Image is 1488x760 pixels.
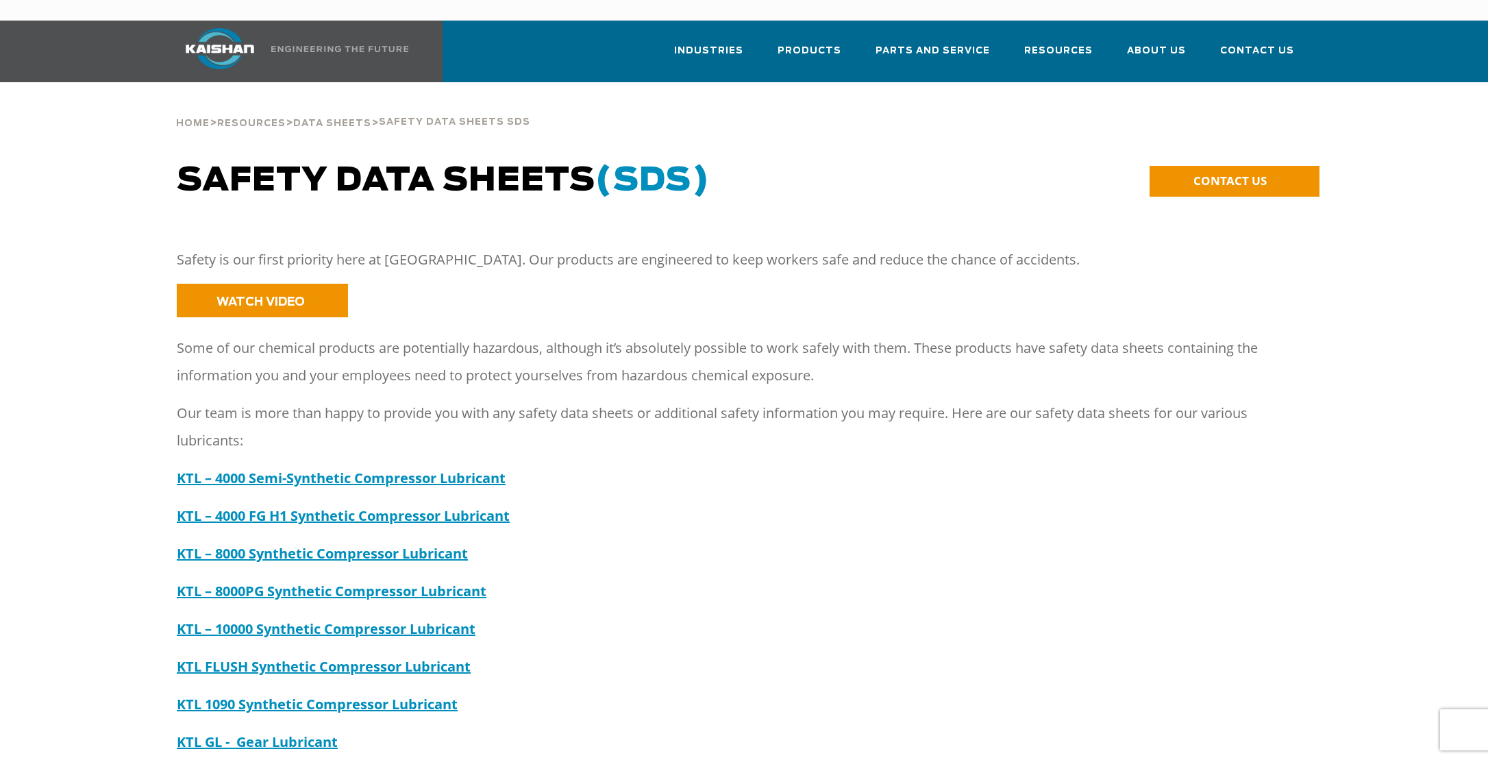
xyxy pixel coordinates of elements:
a: Resources [217,117,286,129]
img: Engineering the future [271,46,408,52]
span: Data Sheets [293,119,371,128]
a: CONTACT US [1150,166,1319,197]
span: Resources [217,119,286,128]
a: Industries [674,33,743,79]
a: KTL FLUSH Synthetic Compressor Lubricant [177,657,471,676]
span: Contact Us [1220,43,1294,59]
a: Data Sheets [293,117,371,129]
a: Kaishan USA [169,21,411,82]
a: KTL – 8000 Synthetic Compressor Lubricant [177,544,468,563]
span: Parts and Service [876,43,990,59]
a: KTL GL - Gear Lubricant [177,733,338,751]
span: Some of our chemical products are potentially hazardous, although it’s absolutely possible to wor... [177,339,1258,384]
a: Products [778,33,841,79]
a: Contact Us [1220,33,1294,79]
span: Safety Data Sheets SDS [379,118,530,127]
a: KTL – 8000PG Synthetic Compressor Lubricant [177,582,486,600]
span: Safety Data Sheets [177,164,710,197]
a: KTL – 10000 Synthetic Compressor Lubricant [177,620,475,638]
div: > > > [176,82,530,134]
a: Parts and Service [876,33,990,79]
a: KTL 1090 Synthetic Compressor Lubricant [177,695,458,713]
a: WATCH VIDEO [177,284,348,317]
span: Industries [674,43,743,59]
span: About Us [1127,43,1186,59]
img: kaishan logo [169,28,271,69]
a: KTL – 4000 Semi-Synthetic Compressor Lubricant [177,469,506,487]
a: Resources [1024,33,1093,79]
span: WATCH VIDEO [216,296,305,308]
span: Home [176,119,210,128]
a: Home [176,117,210,129]
span: Resources [1024,43,1093,59]
p: Safety is our first priority here at [GEOGRAPHIC_DATA]. Our products are engineered to keep worke... [177,246,1287,273]
span: (SDS) [595,164,710,197]
span: Products [778,43,841,59]
a: KTL – 4000 FG H1 Synthetic Compressor Lubricant [177,506,510,525]
a: About Us [1127,33,1186,79]
span: CONTACT US [1193,173,1267,188]
p: Our team is more than happy to provide you with any safety data sheets or additional safety infor... [177,400,1287,454]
